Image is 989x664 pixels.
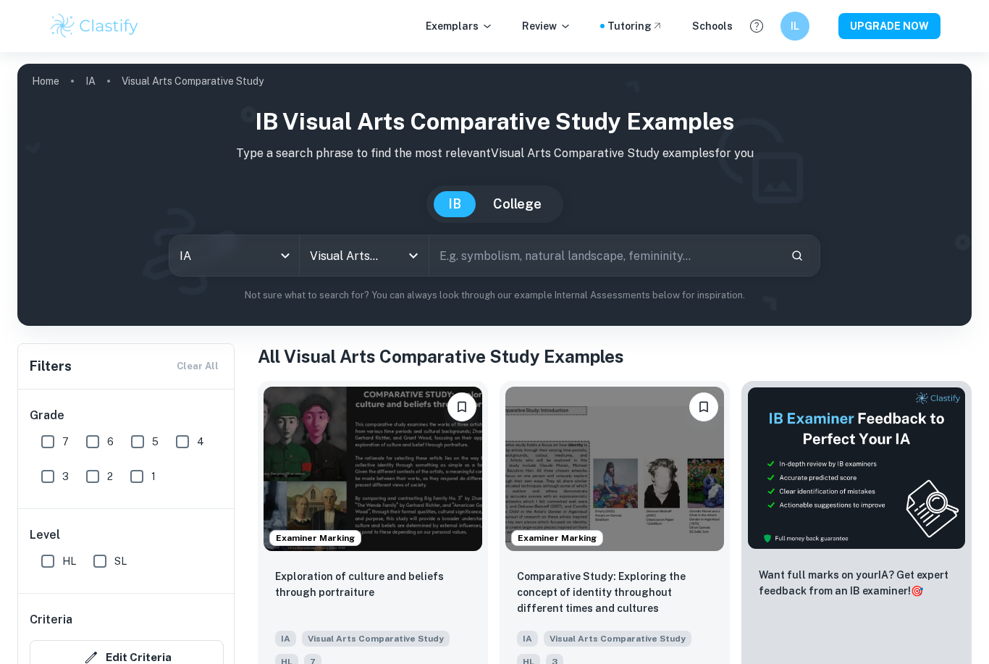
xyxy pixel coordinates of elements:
[838,13,940,39] button: UPGRADE NOW
[29,145,960,162] p: Type a search phrase to find the most relevant Visual Arts Comparative Study examples for you
[85,71,96,91] a: IA
[759,567,954,599] p: Want full marks on your IA ? Get expert feedback from an IB examiner!
[434,191,476,217] button: IB
[62,553,76,569] span: HL
[447,392,476,421] button: Bookmark
[30,526,224,544] h6: Level
[275,631,296,647] span: IA
[787,18,804,34] h6: IL
[744,14,769,38] button: Help and Feedback
[30,356,72,377] h6: Filters
[911,585,923,597] span: 🎯
[32,71,59,91] a: Home
[747,387,966,550] img: Thumbnail
[62,468,69,484] span: 3
[197,434,204,450] span: 4
[544,631,691,647] span: Visual Arts Comparative Study
[107,434,114,450] span: 6
[264,387,482,551] img: Visual Arts Comparative Study IA example thumbnail: Exploration of culture and beliefs throu
[517,631,538,647] span: IA
[517,568,712,616] p: Comparative Study: Exploring the concept of identity throughout different times and cultures
[151,468,156,484] span: 1
[152,434,159,450] span: 5
[403,245,424,266] button: Open
[169,235,299,276] div: IA
[479,191,556,217] button: College
[692,18,733,34] a: Schools
[689,392,718,421] button: Bookmark
[29,104,960,139] h1: IB Visual Arts Comparative Study examples
[512,531,602,545] span: Examiner Marking
[522,18,571,34] p: Review
[270,531,361,545] span: Examiner Marking
[505,387,724,551] img: Visual Arts Comparative Study IA example thumbnail: Comparative Study: Exploring the concept
[275,568,471,600] p: Exploration of culture and beliefs through portraiture
[426,18,493,34] p: Exemplars
[785,243,809,268] button: Search
[17,64,972,326] img: profile cover
[258,343,972,369] h1: All Visual Arts Comparative Study Examples
[30,611,72,629] h6: Criteria
[429,235,779,276] input: E.g. symbolism, natural landscape, femininity...
[107,468,113,484] span: 2
[62,434,69,450] span: 7
[607,18,663,34] a: Tutoring
[114,553,127,569] span: SL
[49,12,140,41] img: Clastify logo
[122,73,264,89] p: Visual Arts Comparative Study
[302,631,450,647] span: Visual Arts Comparative Study
[30,407,224,424] h6: Grade
[29,288,960,303] p: Not sure what to search for? You can always look through our example Internal Assessments below f...
[780,12,809,41] button: IL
